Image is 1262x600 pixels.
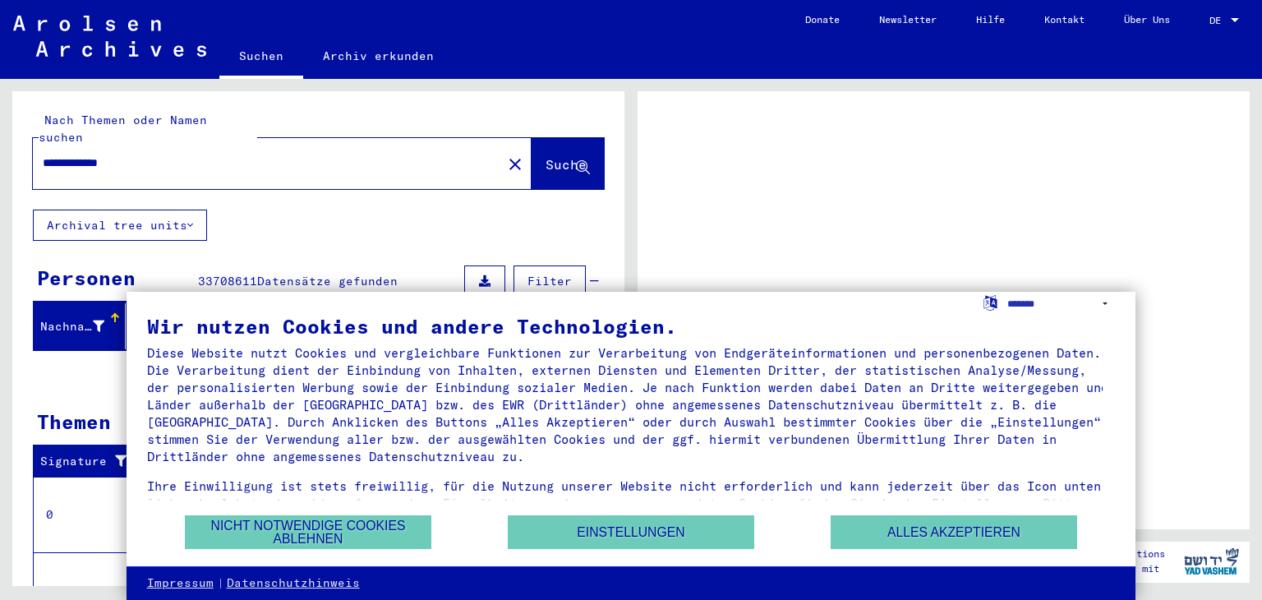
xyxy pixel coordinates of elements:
[1209,15,1227,26] span: DE
[40,318,104,335] div: Nachname
[40,449,150,475] div: Signature
[546,156,587,173] span: Suche
[147,478,1116,529] div: Ihre Einwilligung ist stets freiwillig, für die Nutzung unserer Website nicht erforderlich und ka...
[147,316,1116,336] div: Wir nutzen Cookies und andere Technologien.
[39,113,207,145] mat-label: Nach Themen oder Namen suchen
[303,36,454,76] a: Archiv erkunden
[257,274,398,288] span: Datensätze gefunden
[147,575,214,592] a: Impressum
[37,407,111,436] div: Themen
[505,155,525,174] mat-icon: close
[227,575,360,592] a: Datenschutzhinweis
[831,515,1077,549] button: Alles akzeptieren
[40,453,134,470] div: Signature
[33,210,207,241] button: Archival tree units
[126,303,218,349] mat-header-cell: Vorname
[1181,541,1242,582] img: yv_logo.png
[982,294,999,310] label: Sprache auswählen
[34,477,147,552] td: 0
[40,313,125,339] div: Nachname
[532,138,604,189] button: Suche
[13,16,206,57] img: Arolsen_neg.svg
[185,515,431,549] button: Nicht notwendige Cookies ablehnen
[1007,292,1115,316] select: Sprache auswählen
[37,263,136,293] div: Personen
[219,36,303,79] a: Suchen
[198,274,257,288] span: 33708611
[34,303,126,349] mat-header-cell: Nachname
[147,344,1116,465] div: Diese Website nutzt Cookies und vergleichbare Funktionen zur Verarbeitung von Endgeräteinformatio...
[514,265,586,297] button: Filter
[527,274,572,288] span: Filter
[499,147,532,180] button: Clear
[508,515,754,549] button: Einstellungen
